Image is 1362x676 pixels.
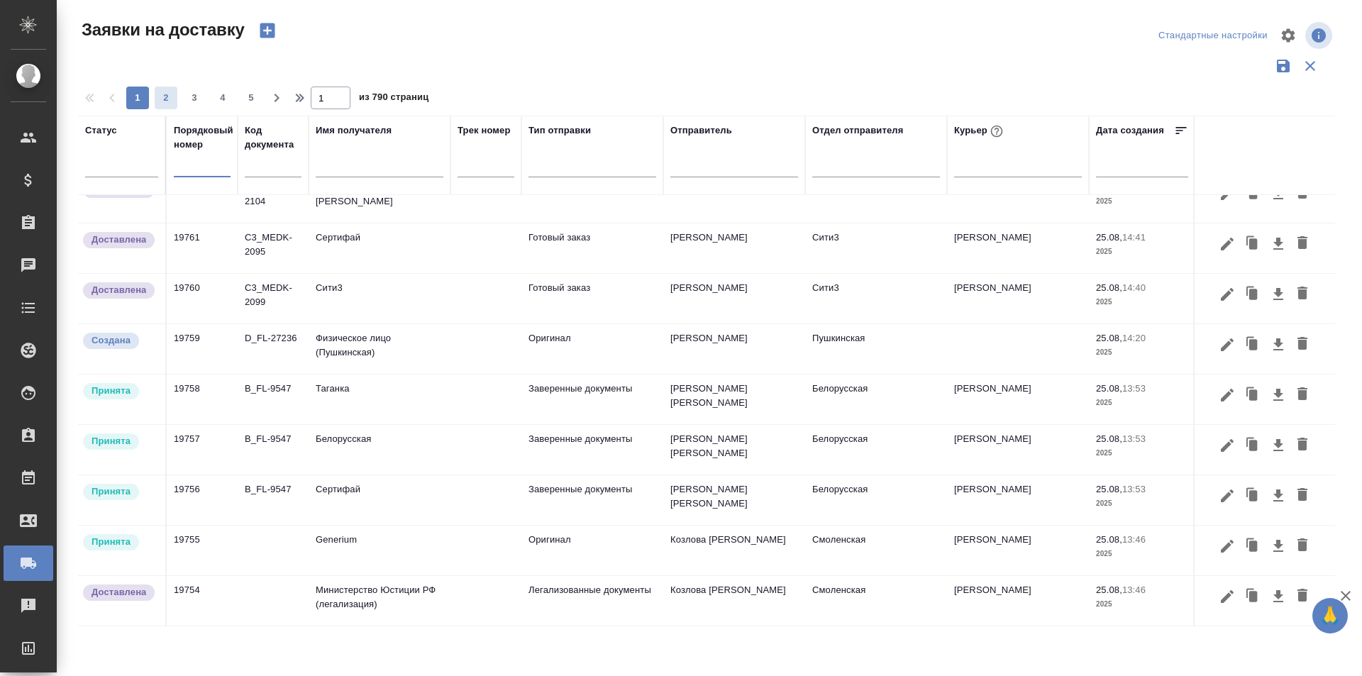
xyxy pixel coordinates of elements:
[1096,383,1122,394] p: 25.08,
[1096,245,1188,259] p: 2025
[316,123,392,138] div: Имя получателя
[1122,333,1146,343] p: 14:20
[238,223,309,273] td: C3_MEDK-2095
[1096,333,1122,343] p: 25.08,
[183,91,206,105] span: 3
[1096,484,1122,494] p: 25.08,
[521,475,663,525] td: Заверенные документы
[805,173,947,223] td: Сити3
[1271,18,1305,52] span: Настроить таблицу
[987,122,1006,140] button: При выборе курьера статус заявки автоматически поменяется на «Принята»
[174,123,233,152] div: Порядковый номер
[1096,295,1188,309] p: 2025
[1266,231,1290,257] button: Скачать
[1096,547,1188,561] p: 2025
[1096,345,1188,360] p: 2025
[1297,52,1324,79] button: Сбросить фильтры
[82,331,158,350] div: Новая заявка, еще не передана в работу
[805,425,947,475] td: Белорусская
[947,425,1089,475] td: [PERSON_NAME]
[1122,433,1146,444] p: 13:53
[947,475,1089,525] td: [PERSON_NAME]
[85,123,117,138] div: Статус
[1096,497,1188,511] p: 2025
[1215,432,1239,459] button: Редактировать
[458,123,511,138] div: Трек номер
[155,91,177,105] span: 2
[1290,281,1314,308] button: Удалить
[1096,123,1164,138] div: Дата создания
[1239,533,1266,560] button: Клонировать
[1096,282,1122,293] p: 25.08,
[528,123,591,138] div: Тип отправки
[1122,383,1146,394] p: 13:53
[805,475,947,525] td: Белорусская
[238,274,309,323] td: C3_MEDK-2099
[1215,231,1239,257] button: Редактировать
[1266,331,1290,358] button: Скачать
[1239,382,1266,409] button: Клонировать
[309,173,450,223] td: [PERSON_NAME] [PERSON_NAME]
[954,122,1006,140] div: Курьер
[663,223,805,273] td: [PERSON_NAME]
[1122,584,1146,595] p: 13:46
[1096,232,1122,243] p: 25.08,
[309,274,450,323] td: Сити3
[1215,533,1239,560] button: Редактировать
[663,475,805,525] td: [PERSON_NAME] [PERSON_NAME]
[183,87,206,109] button: 3
[167,375,238,424] td: 19758
[240,87,262,109] button: 5
[1266,583,1290,610] button: Скачать
[1290,432,1314,459] button: Удалить
[250,18,284,43] button: Создать
[663,324,805,374] td: [PERSON_NAME]
[663,375,805,424] td: [PERSON_NAME] [PERSON_NAME]
[947,375,1089,424] td: [PERSON_NAME]
[947,576,1089,626] td: [PERSON_NAME]
[92,585,146,599] p: Доставлена
[805,576,947,626] td: Смоленская
[1305,22,1335,49] span: Посмотреть информацию
[82,231,158,250] div: Документы доставлены, фактическая дата доставки проставиться автоматически
[211,91,234,105] span: 4
[1096,396,1188,410] p: 2025
[211,87,234,109] button: 4
[812,123,903,138] div: Отдел отправителя
[167,324,238,374] td: 19759
[1266,482,1290,509] button: Скачать
[1239,432,1266,459] button: Клонировать
[92,233,146,247] p: Доставлена
[309,425,450,475] td: Белорусская
[82,382,158,401] div: Курьер назначен
[521,576,663,626] td: Легализованные документы
[1215,281,1239,308] button: Редактировать
[167,223,238,273] td: 19761
[947,526,1089,575] td: [PERSON_NAME]
[663,526,805,575] td: Козлова [PERSON_NAME]
[167,576,238,626] td: 19754
[167,425,238,475] td: 19757
[1290,583,1314,610] button: Удалить
[240,91,262,105] span: 5
[1318,601,1342,631] span: 🙏
[309,526,450,575] td: Generium
[1266,432,1290,459] button: Скачать
[663,274,805,323] td: [PERSON_NAME]
[1155,25,1271,47] div: split button
[947,274,1089,323] td: [PERSON_NAME]
[82,432,158,451] div: Курьер назначен
[1239,583,1266,610] button: Клонировать
[1122,484,1146,494] p: 13:53
[1096,194,1188,209] p: 2025
[1096,597,1188,611] p: 2025
[92,434,131,448] p: Принята
[1096,446,1188,460] p: 2025
[92,333,131,348] p: Создана
[238,173,309,223] td: C3_MEDK-2104
[805,274,947,323] td: Сити3
[78,18,245,41] span: Заявки на доставку
[82,281,158,300] div: Документы доставлены, фактическая дата доставки проставиться автоматически
[82,533,158,552] div: Курьер назначен
[309,576,450,626] td: Министерство Юстиции РФ (легализация)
